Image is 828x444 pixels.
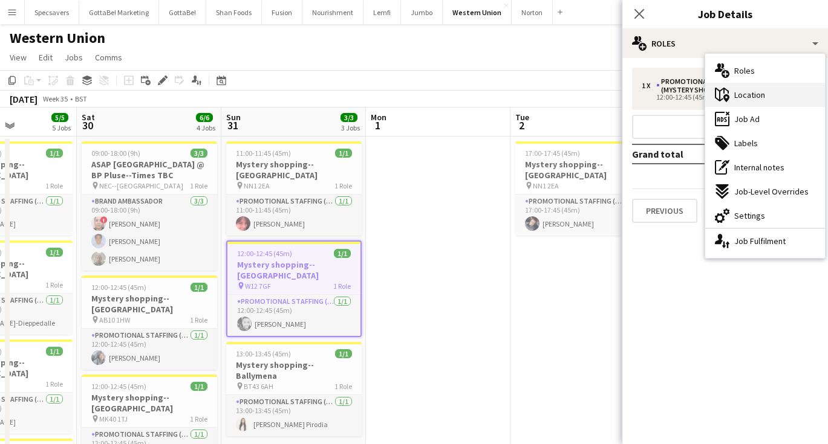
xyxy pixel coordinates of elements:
span: Sat [82,112,95,123]
app-job-card: 13:00-13:45 (45m)1/1Mystery shopping--Ballymena BT43 6AH1 RolePromotional Staffing (Mystery Shopp... [226,342,362,436]
button: Specsavers [25,1,79,24]
span: 12:00-12:45 (45m) [91,283,146,292]
div: 5 Jobs [52,123,71,132]
span: 09:00-18:00 (9h) [91,149,140,158]
a: Jobs [60,50,88,65]
h3: Job Details [622,6,828,22]
app-card-role: Promotional Staffing (Mystery Shopper)1/112:00-12:45 (45m)[PERSON_NAME] [82,329,217,370]
h3: Mystery shopping--[GEOGRAPHIC_DATA] [227,259,360,281]
app-job-card: 09:00-18:00 (9h)3/3ASAP [GEOGRAPHIC_DATA] @ BP Pluse--Times TBC NEC--[GEOGRAPHIC_DATA]1 RoleBrand... [82,141,217,271]
span: 30 [80,118,95,132]
div: 4 Jobs [197,123,215,132]
span: 17:00-17:45 (45m) [525,149,580,158]
app-job-card: 12:00-12:45 (45m)1/1Mystery shopping--[GEOGRAPHIC_DATA] AB10 1HW1 RolePromotional Staffing (Myste... [82,275,217,370]
span: Location [734,89,765,100]
h1: Western Union [10,29,105,47]
button: Add role [632,115,818,139]
app-card-role: Brand Ambassador3/309:00-18:00 (9h)![PERSON_NAME][PERSON_NAME][PERSON_NAME] [82,195,217,271]
app-job-card: 17:00-17:45 (45m)1/1Mystery shopping--[GEOGRAPHIC_DATA] NN1 2EA1 RolePromotional Staffing (Myster... [515,141,651,236]
span: 1/1 [46,149,63,158]
span: BT43 6AH [244,382,273,391]
button: Western Union [443,1,512,24]
div: Roles [622,29,828,58]
button: Previous [632,199,697,223]
button: GottaBe! [159,1,206,24]
app-card-role: Promotional Staffing (Mystery Shopper)1/111:00-11:45 (45m)[PERSON_NAME] [226,195,362,236]
app-card-role: Promotional Staffing (Mystery Shopper)1/113:00-13:45 (45m)[PERSON_NAME] Pirodia [226,395,362,436]
span: Labels [734,138,758,149]
span: 1 Role [190,414,207,423]
span: 5/5 [51,113,68,122]
span: 1 Role [45,379,63,388]
span: 2 [513,118,529,132]
span: W12 7GF [245,282,271,291]
app-job-card: 11:00-11:45 (45m)1/1Mystery shopping--[GEOGRAPHIC_DATA] NN1 2EA1 RolePromotional Staffing (Myster... [226,141,362,236]
span: Tue [515,112,529,123]
button: GottaBe! Marketing [79,1,159,24]
span: 12:00-12:45 (45m) [91,382,146,391]
span: MK40 1TJ [99,414,128,423]
span: Job Ad [734,114,760,124]
span: 1 Role [45,181,63,190]
button: Nourishment [302,1,363,24]
a: Comms [90,50,127,65]
div: 12:00-12:45 (45m) [642,94,796,100]
span: 1 [369,118,386,132]
span: 11:00-11:45 (45m) [236,149,291,158]
app-card-role: Promotional Staffing (Mystery Shopper)1/112:00-12:45 (45m)[PERSON_NAME] [227,295,360,336]
span: Internal notes [734,162,784,173]
span: NN1 2EA [244,181,270,190]
span: 3/3 [191,149,207,158]
div: Job Fulfilment [705,229,825,253]
div: 3 Jobs [341,123,360,132]
button: Shan Foods [206,1,262,24]
span: Settings [734,210,765,221]
div: BST [75,94,87,103]
a: View [5,50,31,65]
span: 1 Role [333,282,351,291]
td: Grand total [632,144,753,164]
span: AB10 1HW [99,315,130,324]
span: 1/1 [191,382,207,391]
span: Week 35 [40,94,70,103]
span: 1/1 [191,283,207,292]
button: Jumbo [401,1,443,24]
span: 1/1 [335,349,352,358]
div: [DATE] [10,93,37,105]
button: Norton [512,1,553,24]
div: Promotional Staffing (Mystery Shopper) [656,77,775,94]
app-card-role: Promotional Staffing (Mystery Shopper)1/117:00-17:45 (45m)[PERSON_NAME] [515,195,651,236]
span: Sun [226,112,241,123]
span: 1/1 [46,347,63,356]
span: NEC--[GEOGRAPHIC_DATA] [99,181,183,190]
span: 1/1 [335,149,352,158]
span: 6/6 [196,113,213,122]
span: 31 [224,118,241,132]
span: 1/1 [46,248,63,257]
span: 13:00-13:45 (45m) [236,349,291,358]
app-job-card: 12:00-12:45 (45m)1/1Mystery shopping--[GEOGRAPHIC_DATA] W12 7GF1 RolePromotional Staffing (Myster... [226,240,362,337]
h3: Mystery shopping--[GEOGRAPHIC_DATA] [515,159,651,181]
span: Mon [371,112,386,123]
button: Lemfi [363,1,401,24]
span: 3/3 [341,113,357,122]
span: Comms [95,52,122,63]
span: 1 Role [190,315,207,324]
h3: Mystery shopping--[GEOGRAPHIC_DATA] [82,392,217,414]
span: 1 Role [334,382,352,391]
span: 1 Role [334,181,352,190]
span: NN1 2EA [533,181,559,190]
h3: Mystery shopping--Ballymena [226,359,362,381]
h3: Mystery shopping--[GEOGRAPHIC_DATA] [226,159,362,181]
div: 1 x [642,82,656,90]
span: View [10,52,27,63]
span: 1 Role [190,181,207,190]
span: 1/1 [334,249,351,258]
span: 1 Role [45,280,63,289]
